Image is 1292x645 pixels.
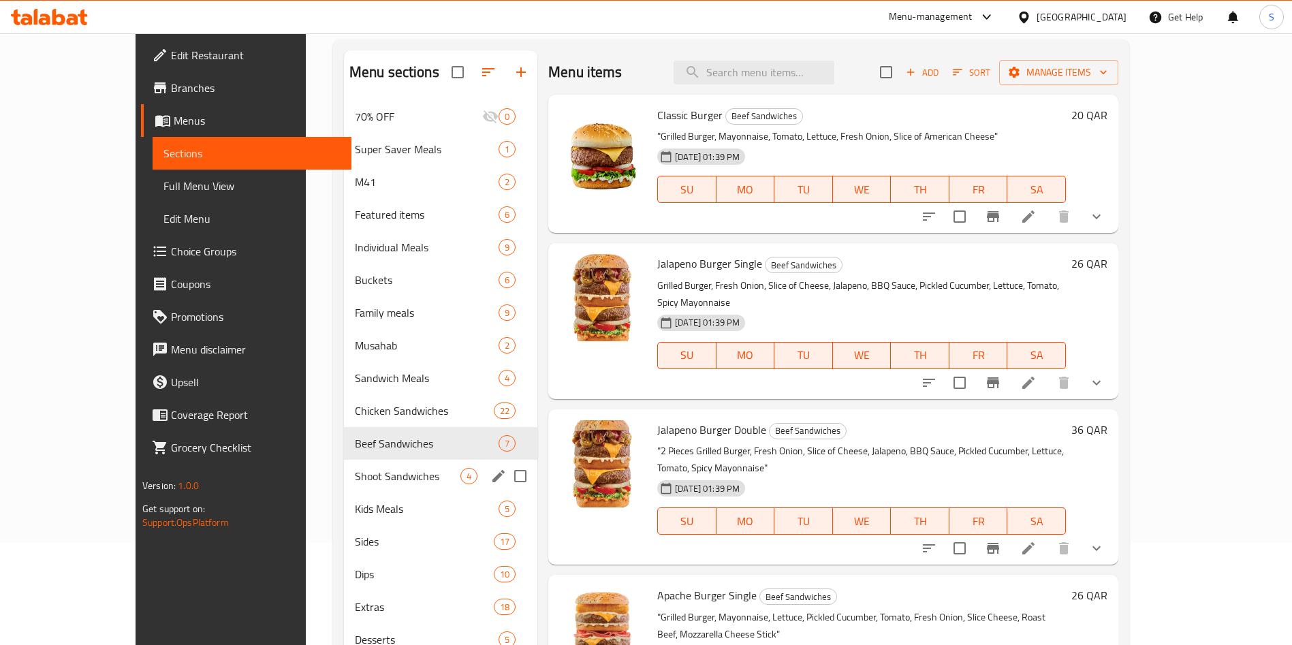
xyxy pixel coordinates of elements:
span: FR [955,512,1003,531]
a: Branches [141,72,351,104]
span: Grocery Checklist [171,439,341,456]
span: Apache Burger Single [657,585,757,605]
button: WE [833,507,892,535]
span: Musahab [355,337,499,353]
span: Individual Meals [355,239,499,255]
div: items [499,337,516,353]
div: items [494,599,516,615]
span: Sections [163,145,341,161]
button: SU [657,342,716,369]
span: Full Menu View [163,178,341,194]
span: TU [780,345,828,365]
span: TH [896,180,944,200]
span: Kids Meals [355,501,499,517]
button: Add [900,62,944,83]
button: SU [657,507,716,535]
span: MO [722,345,770,365]
span: Manage items [1010,64,1107,81]
button: WE [833,176,892,203]
span: 10 [494,568,515,581]
h2: Menu sections [349,62,439,82]
span: Select section [872,58,900,86]
svg: Show Choices [1088,208,1105,225]
div: Chicken Sandwiches22 [344,394,537,427]
span: TH [896,345,944,365]
span: Dips [355,566,494,582]
span: FR [955,180,1003,200]
span: Select to update [945,202,974,231]
span: [DATE] 01:39 PM [669,482,745,495]
div: items [499,206,516,223]
a: Edit menu item [1020,208,1037,225]
span: 18 [494,601,515,614]
a: Menu disclaimer [141,333,351,366]
div: items [499,501,516,517]
span: MO [722,180,770,200]
span: Sandwich Meals [355,370,499,386]
span: SA [1013,512,1060,531]
span: Select all sections [443,58,472,86]
div: Beef Sandwiches [759,588,837,605]
button: WE [833,342,892,369]
a: Edit Restaurant [141,39,351,72]
div: Beef Sandwiches [765,257,842,273]
button: MO [716,176,775,203]
div: [GEOGRAPHIC_DATA] [1037,10,1126,25]
button: TH [891,507,949,535]
span: WE [838,345,886,365]
div: Buckets6 [344,264,537,296]
div: items [494,533,516,550]
span: Sort [953,65,990,80]
span: Shoot Sandwiches [355,468,460,484]
span: [DATE] 01:39 PM [669,316,745,329]
span: Classic Burger [657,105,723,125]
button: edit [488,466,509,486]
span: SU [663,345,710,365]
span: 9 [499,306,515,319]
button: show more [1080,200,1113,233]
span: 1.0.0 [178,477,199,494]
a: Edit Menu [153,202,351,235]
span: S [1269,10,1274,25]
img: Jalapeno Burger Double [559,420,646,507]
div: items [494,403,516,419]
button: MO [716,507,775,535]
span: WE [838,180,886,200]
span: 1 [499,143,515,156]
button: sort-choices [913,532,945,565]
span: TH [896,512,944,531]
button: show more [1080,366,1113,399]
button: TU [774,507,833,535]
span: [DATE] 01:39 PM [669,151,745,163]
button: Add section [505,56,537,89]
span: 17 [494,535,515,548]
span: Beef Sandwiches [770,423,846,439]
a: Coupons [141,268,351,300]
div: Shoot Sandwiches4edit [344,460,537,492]
a: Menus [141,104,351,137]
span: Beef Sandwiches [766,257,842,273]
button: Branch-specific-item [977,200,1009,233]
span: Coupons [171,276,341,292]
button: Sort [949,62,994,83]
button: FR [949,507,1008,535]
a: Sections [153,137,351,170]
span: SU [663,180,710,200]
span: 22 [494,405,515,418]
span: 7 [499,437,515,450]
a: Full Menu View [153,170,351,202]
div: Sandwich Meals4 [344,362,537,394]
span: TU [780,180,828,200]
div: items [460,468,477,484]
span: Super Saver Meals [355,141,499,157]
a: Upsell [141,366,351,398]
button: delete [1047,366,1080,399]
span: Buckets [355,272,499,288]
span: Extras [355,599,494,615]
span: SA [1013,345,1060,365]
svg: Show Choices [1088,375,1105,391]
button: delete [1047,532,1080,565]
div: items [499,370,516,386]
